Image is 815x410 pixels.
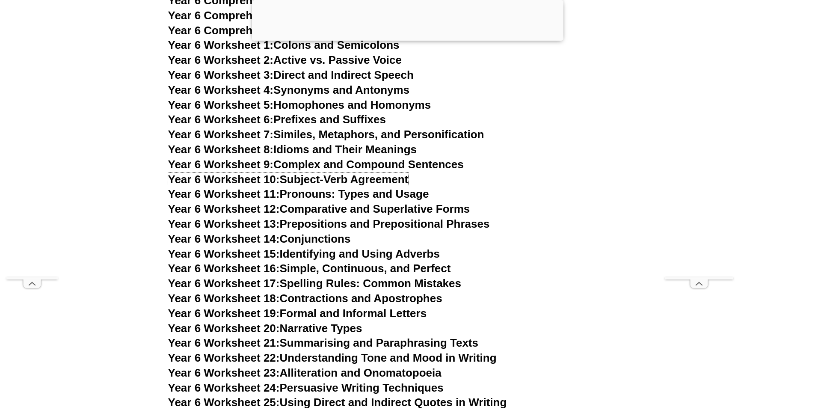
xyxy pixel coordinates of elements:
a: Year 6 Comprehension Worksheet 14:[PERSON_NAME]’s Magical Dream [168,9,551,22]
span: Year 6 Worksheet 17: [168,277,280,290]
a: Year 6 Worksheet 3:Direct and Indirect Speech [168,68,414,81]
span: Year 6 Worksheet 13: [168,217,280,230]
span: Year 6 Worksheet 5: [168,98,274,111]
a: Year 6 Worksheet 15:Identifying and Using Adverbs [168,247,440,260]
a: Year 6 Worksheet 10:Subject-Verb Agreement [168,173,409,186]
span: Year 6 Worksheet 15: [168,247,280,260]
a: Year 6 Worksheet 8:Idioms and Their Meanings [168,143,417,156]
span: Year 6 Worksheet 25: [168,396,280,409]
span: Year 6 Worksheet 10: [168,173,280,186]
span: Year 6 Worksheet 16: [168,262,280,275]
span: Year 6 Worksheet 21: [168,336,280,349]
a: Year 6 Worksheet 9:Complex and Compound Sentences [168,158,464,171]
a: Year 6 Worksheet 6:Prefixes and Suffixes [168,113,386,126]
span: Year 6 Worksheet 14: [168,232,280,245]
span: Year 6 Worksheet 12: [168,202,280,215]
iframe: Advertisement [6,21,58,277]
span: Year 6 Comprehension Worksheet 14: [168,9,367,22]
span: Year 6 Worksheet 4: [168,83,274,96]
a: Year 6 Worksheet 16:Simple, Continuous, and Perfect [168,262,451,275]
a: Year 6 Worksheet 21:Summarising and Paraphrasing Texts [168,336,478,349]
a: Year 6 Worksheet 5:Homophones and Homonyms [168,98,431,111]
a: Year 6 Worksheet 11:Pronouns: Types and Usage [168,187,429,200]
span: Year 6 Worksheet 23: [168,366,280,379]
span: Year 6 Worksheet 8: [168,143,274,156]
span: Year 6 Worksheet 2: [168,53,274,66]
iframe: Chat Widget [668,313,815,410]
a: Year 6 Worksheet 7:Similes, Metaphors, and Personification [168,128,484,141]
span: Year 6 Worksheet 6: [168,113,274,126]
span: Year 6 Worksheet 20: [168,322,280,335]
a: Year 6 Worksheet 18:Contractions and Apostrophes [168,292,442,305]
span: Year 6 Worksheet 24: [168,381,280,394]
span: Year 6 Worksheet 22: [168,351,280,364]
a: Year 6 Worksheet 19:Formal and Informal Letters [168,307,427,320]
span: Year 6 Worksheet 11: [168,187,280,200]
a: Year 6 Worksheet 24:Persuasive Writing Techniques [168,381,444,394]
span: Year 6 Worksheet 3: [168,68,274,81]
span: Year 6 Worksheet 1: [168,39,274,51]
iframe: Advertisement [665,21,733,277]
span: Year 6 Worksheet 19: [168,307,280,320]
span: Year 6 Worksheet 7: [168,128,274,141]
a: Year 6 Worksheet 22:Understanding Tone and Mood in Writing [168,351,497,364]
a: Year 6 Worksheet 17:Spelling Rules: Common Mistakes [168,277,461,290]
a: Year 6 Comprehension Worksheet 15:The Dreamy Gold Medal [168,24,494,37]
span: Year 6 Worksheet 9: [168,158,274,171]
a: Year 6 Worksheet 14:Conjunctions [168,232,351,245]
a: Year 6 Worksheet 12:Comparative and Superlative Forms [168,202,470,215]
a: Year 6 Worksheet 25:Using Direct and Indirect Quotes in Writing [168,396,507,409]
span: Year 6 Worksheet 18: [168,292,280,305]
a: Year 6 Worksheet 13:Prepositions and Prepositional Phrases [168,217,490,230]
span: Year 6 Comprehension Worksheet 15: [168,24,367,37]
a: Year 6 Worksheet 1:Colons and Semicolons [168,39,400,51]
a: Year 6 Worksheet 4:Synonyms and Antonyms [168,83,410,96]
a: Year 6 Worksheet 23:Alliteration and Onomatopoeia [168,366,442,379]
a: Year 6 Worksheet 20:Narrative Types [168,322,362,335]
a: Year 6 Worksheet 2:Active vs. Passive Voice [168,53,402,66]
